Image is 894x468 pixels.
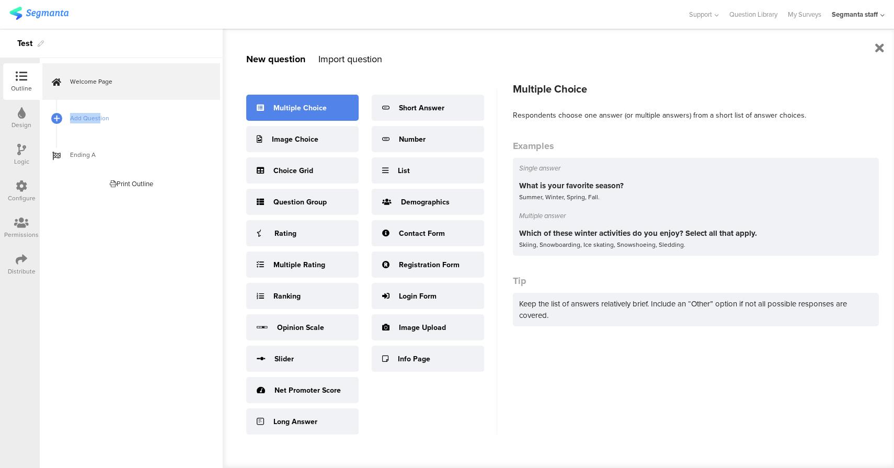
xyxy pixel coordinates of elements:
div: Multiple answer [519,211,873,221]
span: Add Question [70,113,204,123]
div: Distribute [8,267,36,276]
div: Choice Grid [273,165,313,176]
div: Info Page [398,353,430,364]
div: Image Choice [272,134,318,145]
div: Slider [274,353,294,364]
a: Ending A [42,136,220,173]
div: Multiple Choice [273,102,327,113]
div: Opinion Scale [277,322,324,333]
div: Ranking [273,291,301,302]
div: Number [399,134,426,145]
div: Import question [318,52,382,66]
div: Test [17,35,32,52]
div: Examples [513,139,879,153]
div: Segmanta staff [832,9,878,19]
div: Single answer [519,163,873,173]
div: Registration Form [399,259,460,270]
div: Skiing, Snowboarding, Ice skating, Snowshoeing, Sledding. [519,239,873,250]
div: Permissions [4,230,39,239]
div: Demographics [401,197,450,208]
div: List [398,165,410,176]
div: Summer, Winter, Spring, Fall. [519,191,873,203]
a: Welcome Page [42,63,220,100]
div: Contact Form [399,228,445,239]
div: Keep the list of answers relatively brief. Include an “Other” option if not all possible response... [513,293,879,326]
div: Multiple Choice [513,81,879,97]
div: Logic [14,157,29,166]
div: Configure [8,193,36,203]
div: Outline [11,84,32,93]
span: Support [689,9,712,19]
span: Welcome Page [70,76,204,87]
img: segmanta logo [9,7,68,20]
div: Image Upload [399,322,446,333]
div: Tip [513,274,879,288]
div: Respondents choose one answer (or multiple answers) from a short list of answer choices. [513,110,879,121]
div: Short Answer [399,102,444,113]
div: Rating [274,228,296,239]
span: Ending A [70,150,204,160]
div: What is your favorite season? [519,180,873,191]
div: New question [246,52,305,66]
div: Design [12,120,31,130]
div: Multiple Rating [273,259,325,270]
div: Print Outline [110,179,153,189]
div: Net Promoter Score [274,385,341,396]
div: Which of these winter activities do you enjoy? Select all that apply. [519,227,873,239]
div: Question Group [273,197,327,208]
div: Login Form [399,291,437,302]
div: Long Answer [273,416,317,427]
